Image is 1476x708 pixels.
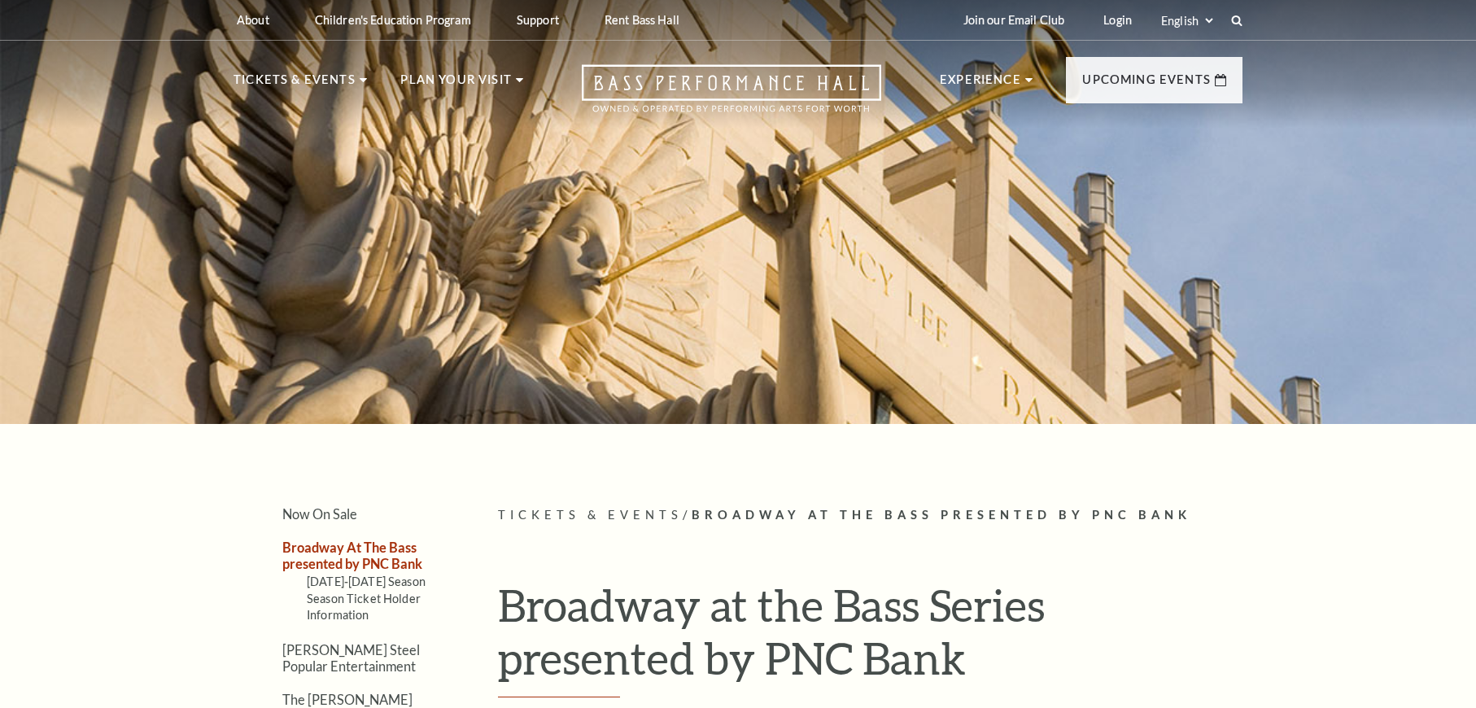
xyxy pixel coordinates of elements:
a: [DATE]-[DATE] Season [307,575,426,588]
p: / [498,505,1242,526]
span: Broadway At The Bass presented by PNC Bank [692,508,1191,522]
a: [PERSON_NAME] Steel Popular Entertainment [282,642,420,673]
p: Children's Education Program [315,13,471,27]
p: Rent Bass Hall [605,13,679,27]
span: Tickets & Events [498,508,683,522]
a: Season Ticket Holder Information [307,592,421,622]
p: Plan Your Visit [400,70,512,99]
p: About [237,13,269,27]
select: Select: [1158,13,1216,28]
h1: Broadway at the Bass Series presented by PNC Bank [498,579,1242,698]
p: Support [517,13,559,27]
a: The [PERSON_NAME] [282,692,413,707]
p: Experience [940,70,1021,99]
a: Broadway At The Bass presented by PNC Bank [282,540,422,570]
p: Tickets & Events [234,70,356,99]
p: Upcoming Events [1082,70,1211,99]
a: Now On Sale [282,506,357,522]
